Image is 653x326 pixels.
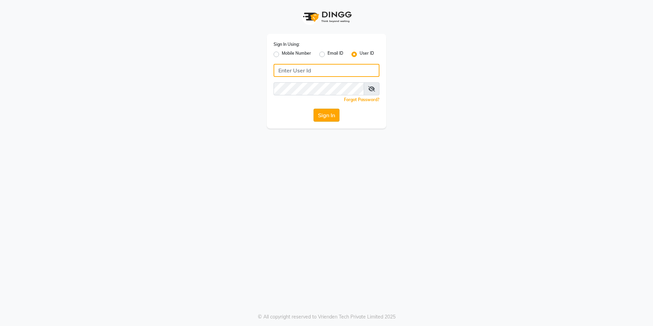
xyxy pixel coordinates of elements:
input: Username [274,64,379,77]
label: User ID [360,50,374,58]
input: Username [274,82,364,95]
label: Email ID [328,50,343,58]
label: Mobile Number [282,50,311,58]
img: logo1.svg [299,7,354,27]
a: Forgot Password? [344,97,379,102]
label: Sign In Using: [274,41,300,47]
button: Sign In [314,109,339,122]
